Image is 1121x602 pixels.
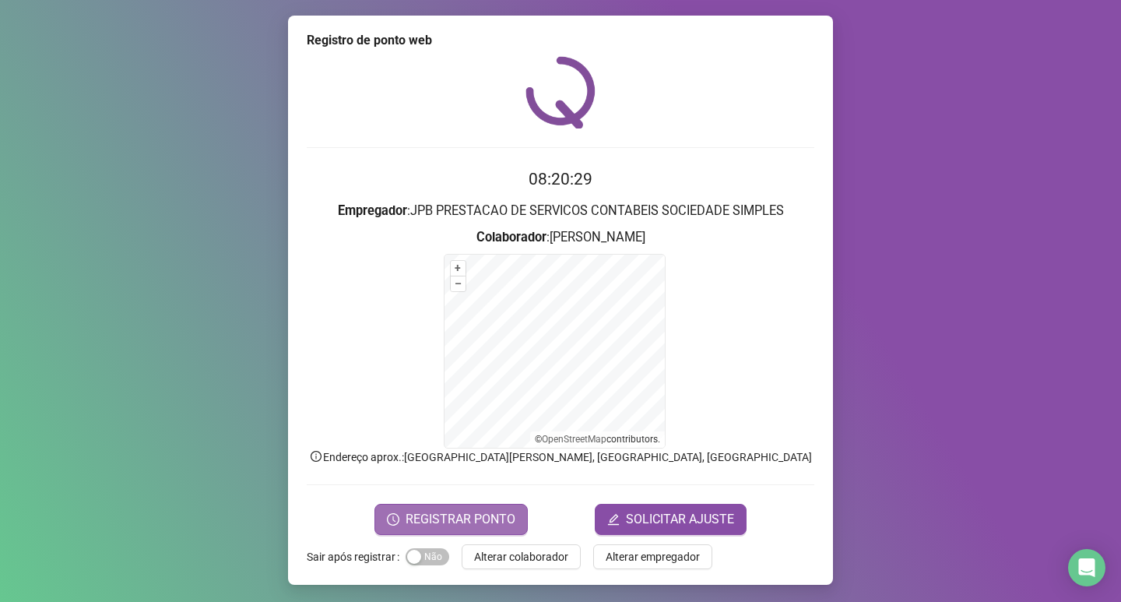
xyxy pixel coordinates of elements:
[542,434,606,445] a: OpenStreetMap
[462,544,581,569] button: Alterar colaborador
[476,230,546,245] strong: Colaborador
[309,449,323,463] span: info-circle
[406,510,515,529] span: REGISTRAR PONTO
[595,504,747,535] button: editSOLICITAR AJUSTE
[307,201,814,221] h3: : JPB PRESTACAO DE SERVICOS CONTABEIS SOCIEDADE SIMPLES
[451,276,466,291] button: –
[307,449,814,466] p: Endereço aprox. : [GEOGRAPHIC_DATA][PERSON_NAME], [GEOGRAPHIC_DATA], [GEOGRAPHIC_DATA]
[1068,549,1105,586] div: Open Intercom Messenger
[307,31,814,50] div: Registro de ponto web
[387,513,399,526] span: clock-circle
[374,504,528,535] button: REGISTRAR PONTO
[593,544,712,569] button: Alterar empregador
[607,513,620,526] span: edit
[474,548,568,565] span: Alterar colaborador
[606,548,700,565] span: Alterar empregador
[338,203,407,218] strong: Empregador
[307,544,406,569] label: Sair após registrar
[307,227,814,248] h3: : [PERSON_NAME]
[529,170,592,188] time: 08:20:29
[451,261,466,276] button: +
[525,56,596,128] img: QRPoint
[535,434,660,445] li: © contributors.
[626,510,734,529] span: SOLICITAR AJUSTE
